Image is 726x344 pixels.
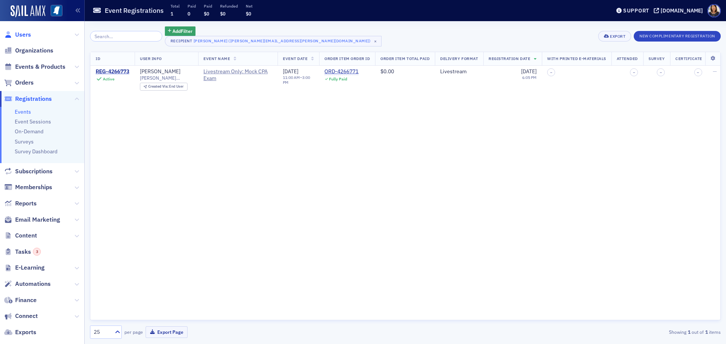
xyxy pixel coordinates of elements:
span: With Printed E-Materials [547,56,606,61]
span: Created Via : [148,84,169,89]
span: – [697,70,699,75]
a: Event Sessions [15,118,51,125]
a: E-Learning [4,264,45,272]
a: Orders [4,79,34,87]
span: Connect [15,312,38,320]
p: Paid [188,3,196,9]
a: Tasks3 [4,248,41,256]
button: Export [598,31,631,42]
a: On-Demand [15,128,43,135]
a: Events & Products [4,63,65,71]
span: Subscriptions [15,167,53,176]
div: Support [623,7,649,14]
a: Email Marketing [4,216,60,224]
div: 3 [33,248,41,256]
input: Search… [90,31,162,42]
div: [PERSON_NAME] ([PERSON_NAME][EMAIL_ADDRESS][PERSON_NAME][DOMAIN_NAME]) [194,37,371,45]
div: [DOMAIN_NAME] [661,7,703,14]
div: Fully Paid [329,77,347,82]
div: Livestream [440,68,478,75]
span: Survey [648,56,665,61]
p: Net [246,3,253,9]
button: New Complimentary Registration [634,31,721,42]
div: REG-4266773 [96,68,129,75]
a: Livestream Only: Mock CPA Exam [203,68,272,82]
span: Event Date [283,56,307,61]
span: Memberships [15,183,52,191]
span: Profile [707,4,721,17]
span: E-Learning [15,264,45,272]
span: [DATE] [521,68,537,75]
a: Connect [4,312,38,320]
span: [PERSON_NAME][EMAIL_ADDRESS][PERSON_NAME][DOMAIN_NAME] [140,75,193,81]
a: Users [4,31,31,39]
strong: 1 [686,329,692,335]
a: Exports [4,328,36,336]
a: Organizations [4,46,53,55]
a: Survey Dashboard [15,148,57,155]
a: Reports [4,199,37,208]
span: Delivery Format [440,56,478,61]
span: — [713,68,717,75]
span: 0 [188,11,190,17]
a: Surveys [15,138,34,145]
a: Content [4,231,37,240]
strong: 1 [704,329,709,335]
div: 25 [94,328,110,336]
h1: Event Registrations [105,6,164,15]
a: Finance [4,296,37,304]
time: 11:00 AM [283,75,300,80]
span: Automations [15,280,51,288]
a: [PERSON_NAME] [140,68,180,75]
span: $0 [220,11,225,17]
span: Organizations [15,46,53,55]
img: SailAMX [11,5,45,17]
span: Registration Date [489,56,530,61]
div: Export [610,34,625,39]
button: Recipient[PERSON_NAME] ([PERSON_NAME][EMAIL_ADDRESS][PERSON_NAME][DOMAIN_NAME])× [165,36,382,46]
span: Finance [15,296,37,304]
a: Memberships [4,183,52,191]
span: × [372,38,379,45]
div: Created Via: End User [140,83,188,91]
span: Attended [617,56,638,61]
span: Orders [15,79,34,87]
span: Email Marketing [15,216,60,224]
button: Export Page [146,326,188,338]
span: – [660,70,662,75]
span: Exports [15,328,36,336]
a: New Complimentary Registration [634,32,721,39]
span: – [633,70,635,75]
button: AddFilter [165,26,196,36]
div: Recipient [171,39,192,43]
a: Events [15,108,31,115]
a: Registrations [4,95,52,103]
a: Subscriptions [4,167,53,176]
time: 3:00 PM [283,75,310,85]
span: User Info [140,56,162,61]
span: $0.00 [380,68,394,75]
label: per page [124,329,143,335]
div: – [283,75,314,85]
time: 6:05 PM [522,75,537,80]
div: End User [148,85,184,89]
div: Active [103,77,115,82]
button: [DOMAIN_NAME] [654,8,706,13]
p: Total [171,3,180,9]
span: $0 [246,11,251,17]
span: Order Item Order ID [324,56,370,61]
a: Automations [4,280,51,288]
span: Tasks [15,248,41,256]
div: Showing out of items [516,329,721,335]
span: Certificate [675,56,702,61]
a: ORD-4266771 [324,68,358,75]
span: Registrations [15,95,52,103]
span: – [550,70,552,75]
span: Content [15,231,37,240]
span: ID [96,56,100,61]
span: Event Name [203,56,230,61]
